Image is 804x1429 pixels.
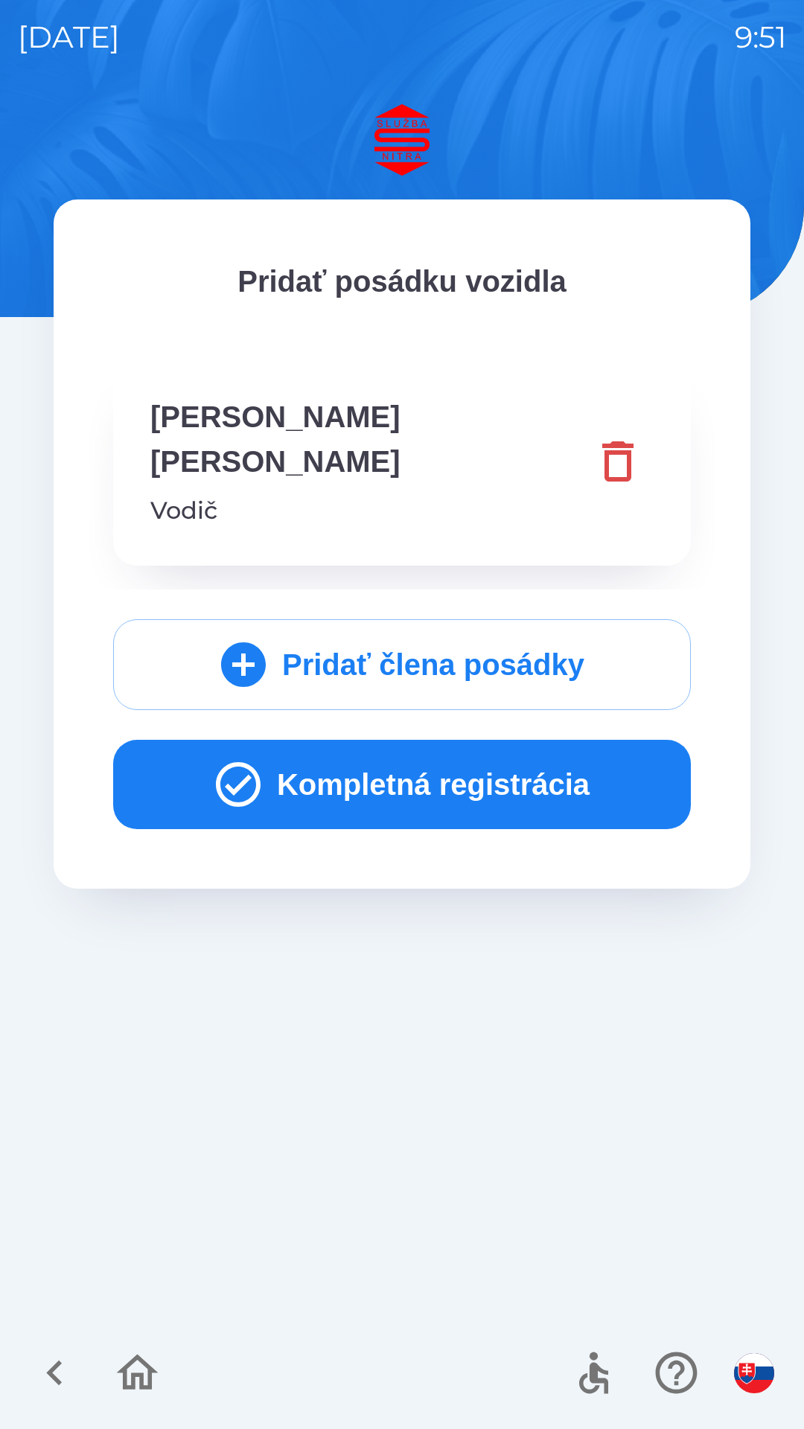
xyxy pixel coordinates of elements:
[150,493,582,528] p: Vodič
[150,394,582,484] p: [PERSON_NAME] [PERSON_NAME]
[734,1353,774,1393] img: sk flag
[113,740,691,829] button: Kompletná registrácia
[54,104,750,176] img: Logo
[735,15,786,60] p: 9:51
[18,15,120,60] p: [DATE]
[113,259,691,304] p: Pridať posádku vozidla
[113,619,691,710] button: Pridať člena posádky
